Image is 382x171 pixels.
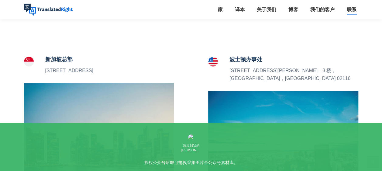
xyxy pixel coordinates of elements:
[229,55,358,64] h5: 波士顿办事处
[257,7,276,13] span: 关于我们
[45,67,93,75] p: [STREET_ADDRESS]
[308,5,336,14] a: 我们的客户
[24,57,34,66] img: 新加坡总部
[345,5,358,14] a: 联系
[347,7,356,13] span: 联系
[218,7,223,13] span: 家
[216,5,225,14] a: 家
[229,67,358,82] p: [STREET_ADDRESS][PERSON_NAME]，3 楼，[GEOGRAPHIC_DATA]，[GEOGRAPHIC_DATA] 02116
[310,7,335,13] span: 我们的客户
[233,5,246,14] a: 译本
[45,55,93,64] h5: 新加坡总部
[235,7,245,13] span: 译本
[255,5,278,14] a: 关于我们
[287,5,300,14] a: 博客
[24,4,73,16] img: 右译
[208,57,218,66] img: 波士顿办事处
[288,7,298,13] span: 博客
